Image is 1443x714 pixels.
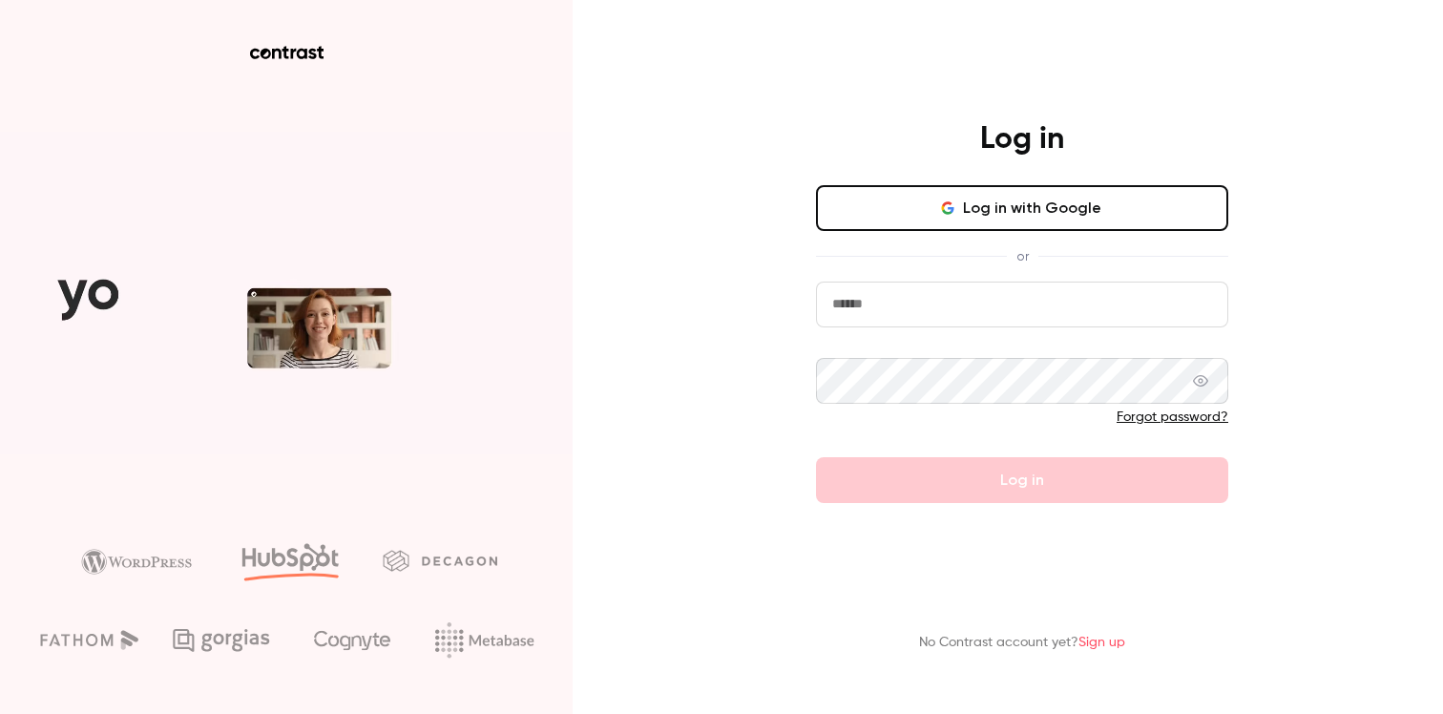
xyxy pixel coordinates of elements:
[383,550,497,571] img: decagon
[1117,410,1228,424] a: Forgot password?
[1078,636,1125,649] a: Sign up
[1007,246,1038,266] span: or
[980,120,1064,158] h4: Log in
[816,185,1228,231] button: Log in with Google
[919,633,1125,653] p: No Contrast account yet?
